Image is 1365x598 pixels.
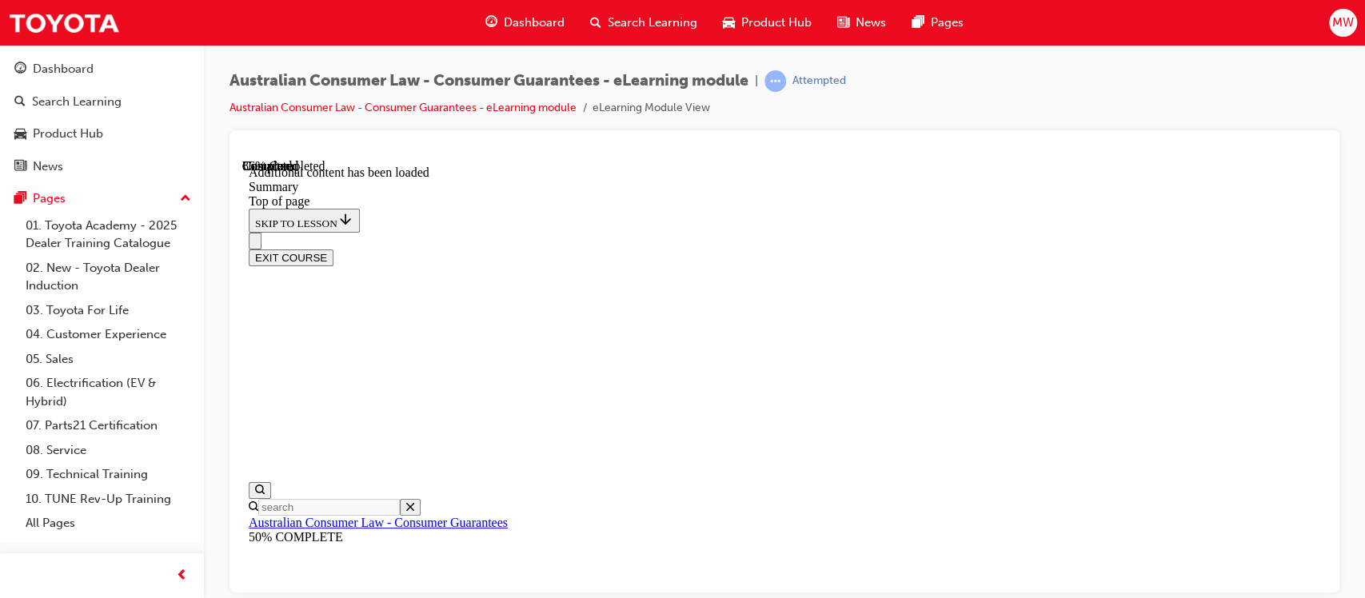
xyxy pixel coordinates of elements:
[14,127,26,142] span: car-icon
[912,13,924,33] span: pages-icon
[792,74,846,89] div: Attempted
[723,13,735,33] span: car-icon
[19,462,198,487] a: 09. Technical Training
[19,487,198,512] a: 10. TUNE Rev-Up Training
[180,189,191,209] span: up-icon
[824,6,899,39] a: news-iconNews
[899,6,976,39] a: pages-iconPages
[19,347,198,372] a: 05. Sales
[19,322,198,347] a: 04. Customer Experience
[6,54,198,84] a: Dashboard
[6,152,198,181] a: News
[14,62,26,77] span: guage-icon
[590,13,601,33] span: search-icon
[504,14,565,32] span: Dashboard
[755,72,758,90] span: |
[593,99,710,118] li: eLearning Module View
[6,21,1078,35] div: Summary
[856,14,886,32] span: News
[19,256,198,298] a: 02. New - Toyota Dealer Induction
[14,160,26,174] span: news-icon
[19,371,198,413] a: 06. Electrification (EV & Hybrid)
[6,74,19,90] button: Close navigation menu
[1329,9,1357,37] button: MW
[176,566,188,586] span: prev-icon
[19,511,198,536] a: All Pages
[33,60,94,78] div: Dashboard
[16,340,158,357] input: Search
[6,87,198,117] a: Search Learning
[764,70,786,92] span: learningRecordVerb_ATTEMPT-icon
[6,184,198,213] button: Pages
[13,58,111,70] span: SKIP TO LESSON
[6,35,1078,50] div: Top of page
[229,101,577,114] a: Australian Consumer Law - Consumer Guarantees - eLearning module
[485,13,497,33] span: guage-icon
[6,119,198,149] a: Product Hub
[229,72,748,90] span: Australian Consumer Law - Consumer Guarantees - eLearning module
[473,6,577,39] a: guage-iconDashboard
[710,6,824,39] a: car-iconProduct Hub
[930,14,963,32] span: Pages
[837,13,849,33] span: news-icon
[6,50,118,74] button: SKIP TO LESSON
[8,5,120,41] img: Trak
[19,413,198,438] a: 07. Parts21 Certification
[32,93,122,111] div: Search Learning
[6,90,91,107] button: EXIT COURSE
[14,95,26,110] span: search-icon
[33,157,63,176] div: News
[1332,14,1354,32] span: MW
[6,6,1078,21] div: Additional content has been loaded
[6,51,198,184] button: DashboardSearch LearningProduct HubNews
[33,125,103,143] div: Product Hub
[741,14,812,32] span: Product Hub
[6,357,265,370] a: Australian Consumer Law - Consumer Guarantees
[6,371,1078,385] div: 50% COMPLETE
[577,6,710,39] a: search-iconSearch Learning
[33,189,66,208] div: Pages
[158,340,178,357] button: Close search menu
[14,192,26,206] span: pages-icon
[608,14,697,32] span: Search Learning
[19,438,198,463] a: 08. Service
[19,213,198,256] a: 01. Toyota Academy - 2025 Dealer Training Catalogue
[6,323,29,340] button: Open search menu
[19,298,198,323] a: 03. Toyota For Life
